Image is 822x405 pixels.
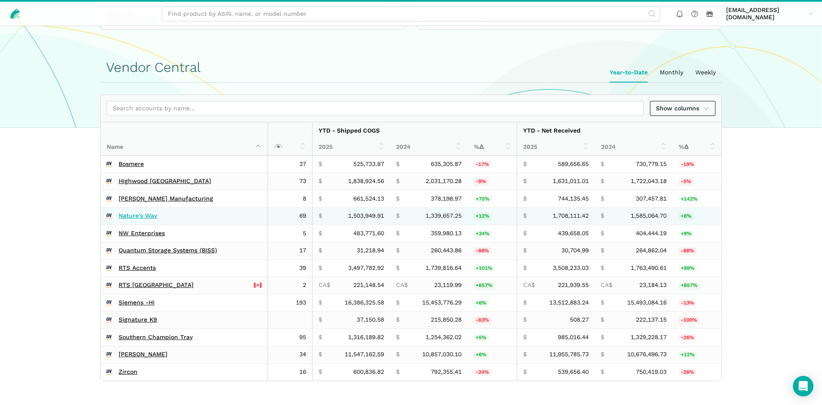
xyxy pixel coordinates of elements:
[396,177,399,185] span: $
[468,156,517,173] td: -17.25%
[523,368,527,376] span: $
[673,277,721,294] td: 857.29%
[353,195,384,203] span: 661,524.13
[601,281,612,289] span: CA$
[793,376,813,396] div: Open Intercom Messenger
[396,316,399,324] span: $
[319,127,380,134] strong: YTD - Shipped COGS
[353,160,384,168] span: 525,733.87
[601,230,604,237] span: $
[679,351,697,359] span: +12%
[119,368,137,376] a: Zircon
[523,127,581,134] strong: YTD - Net Received
[268,173,312,190] td: 73
[474,299,489,307] span: +6%
[119,281,194,289] a: RTS [GEOGRAPHIC_DATA]
[627,351,667,358] span: 10,676,496.73
[468,311,517,329] td: -82.79%
[474,369,491,376] span: -24%
[353,281,384,289] span: 221,148.54
[673,190,721,208] td: 142.03%
[689,63,722,83] ui-tab: Weekly
[396,247,399,254] span: $
[319,299,322,307] span: $
[468,364,517,381] td: -24.17%
[726,6,805,21] span: [EMAIL_ADDRESS][DOMAIN_NAME]
[673,242,721,260] td: -88.41%
[431,316,462,324] span: 215,850.28
[348,177,384,185] span: 1,838,924.56
[523,351,527,358] span: $
[319,177,322,185] span: $
[268,364,312,381] td: 16
[119,177,211,185] a: Highwood [GEOGRAPHIC_DATA]
[679,195,700,203] span: +142%
[601,247,604,254] span: $
[601,177,604,185] span: $
[636,195,667,203] span: 307,457.81
[679,369,697,376] span: -28%
[319,160,322,168] span: $
[422,299,462,307] span: 15,453,776.29
[636,230,667,237] span: 404,444.19
[601,160,604,168] span: $
[561,247,589,254] span: 30,704.99
[468,294,517,312] td: 6.03%
[679,213,694,220] span: +8%
[345,299,384,307] span: 16,386,325.58
[631,177,667,185] span: 1,722,043.18
[558,368,589,376] span: 539,656.40
[119,351,167,358] a: [PERSON_NAME]
[673,173,721,190] td: -5.29%
[106,60,716,75] h1: Vendor Central
[679,161,697,169] span: -19%
[268,207,312,225] td: 69
[595,139,673,156] th: 2024: activate to sort column ascending
[631,212,667,220] span: 1,585,064.70
[319,230,322,237] span: $
[396,195,399,203] span: $
[558,334,589,341] span: 985,016.44
[119,334,193,341] a: Southern Champion Tray
[422,351,462,358] span: 10,857,030.10
[431,247,462,254] span: 260,443.86
[268,156,312,173] td: 37
[474,334,489,342] span: +5%
[426,177,462,185] span: 2,031,170.28
[426,264,462,272] span: 1,739,816.64
[558,230,589,237] span: 439,658.05
[474,213,492,220] span: +12%
[601,264,604,272] span: $
[396,368,399,376] span: $
[523,264,527,272] span: $
[268,329,312,346] td: 95
[474,265,495,272] span: +101%
[431,368,462,376] span: 792,355.41
[553,177,589,185] span: 1,631,011.01
[474,316,491,324] span: -83%
[636,368,667,376] span: 750,419.03
[426,334,462,341] span: 1,254,362.02
[468,277,517,294] td: 856.53%
[523,299,527,307] span: $
[523,316,527,324] span: $
[679,334,697,342] span: -26%
[119,247,217,254] a: Quantum Storage Systems (BISS)
[654,63,689,83] ui-tab: Monthly
[639,281,667,289] span: 23,184.13
[673,311,721,329] td: -99.77%
[553,264,589,272] span: 3,508,233.03
[268,346,312,364] td: 34
[348,334,384,341] span: 1,316,189.82
[268,260,312,277] td: 39
[319,247,322,254] span: $
[601,334,604,341] span: $
[319,281,330,289] span: CA$
[601,316,604,324] span: $
[348,264,384,272] span: 3,497,782.92
[268,122,312,156] th: : activate to sort column ascending
[650,101,716,116] a: Show columns
[474,247,491,255] span: -88%
[357,247,384,254] span: 31,218.94
[523,212,527,220] span: $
